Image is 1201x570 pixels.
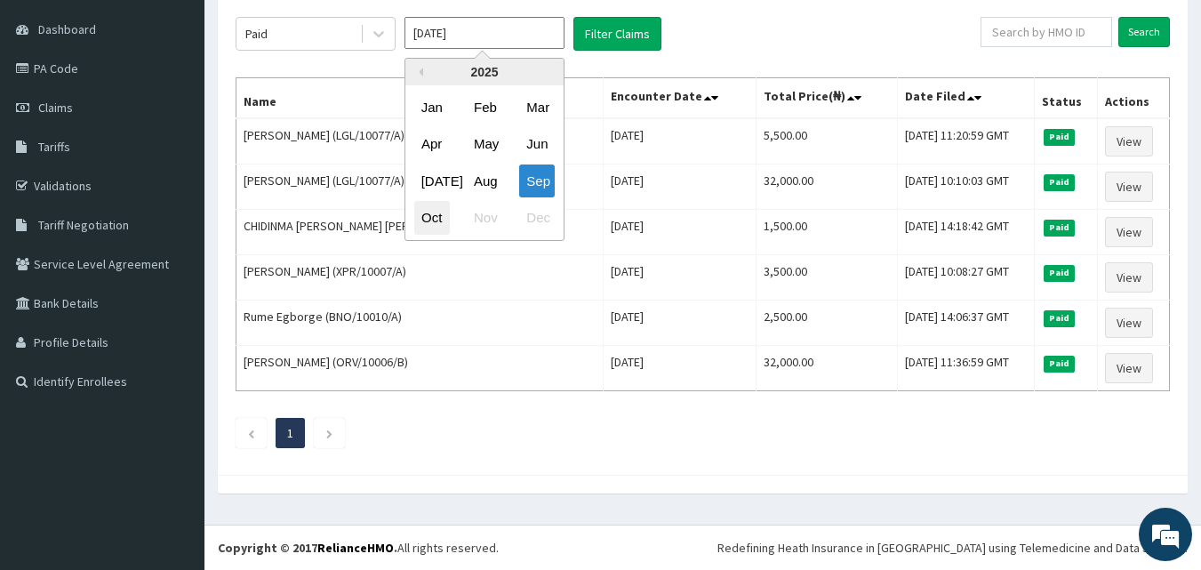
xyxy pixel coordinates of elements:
a: RelianceHMO [317,540,394,556]
button: Filter Claims [573,17,661,51]
div: Choose June 2025 [519,128,555,161]
td: 5,500.00 [756,118,897,165]
span: Dashboard [38,21,96,37]
div: Choose October 2025 [414,202,450,235]
td: [PERSON_NAME] (XPR/10007/A) [236,255,604,301]
td: CHIDINMA [PERSON_NAME] [PERSON_NAME] (CZZ/10001/A) [236,210,604,255]
td: [PERSON_NAME] (ORV/10006/B) [236,346,604,391]
input: Select Month and Year [404,17,564,49]
td: [DATE] [603,210,756,255]
td: [DATE] 10:10:03 GMT [897,165,1034,210]
span: Paid [1044,265,1076,281]
div: Paid [245,25,268,43]
a: View [1105,353,1153,383]
td: 32,000.00 [756,346,897,391]
td: [PERSON_NAME] (LGL/10077/A) [236,118,604,165]
span: We're online! [103,172,245,351]
td: Rume Egborge (BNO/10010/A) [236,301,604,346]
div: Chat with us now [92,100,299,123]
textarea: Type your message and hit 'Enter' [9,381,339,443]
td: [DATE] [603,255,756,301]
td: 2,500.00 [756,301,897,346]
td: 1,500.00 [756,210,897,255]
strong: Copyright © 2017 . [218,540,397,556]
div: month 2025-09 [405,89,564,237]
td: 32,000.00 [756,165,897,210]
span: Claims [38,100,73,116]
input: Search [1118,17,1170,47]
td: 3,500.00 [756,255,897,301]
div: Choose February 2025 [467,91,502,124]
div: Redefining Heath Insurance in [GEOGRAPHIC_DATA] using Telemedicine and Data Science! [717,539,1188,557]
td: [DATE] [603,346,756,391]
td: [DATE] [603,118,756,165]
footer: All rights reserved. [204,525,1201,570]
td: [PERSON_NAME] (LGL/10077/A) [236,165,604,210]
a: Next page [325,425,333,441]
input: Search by HMO ID [981,17,1112,47]
th: Name [236,78,604,119]
div: Minimize live chat window [292,9,334,52]
th: Date Filed [897,78,1034,119]
td: [DATE] 14:18:42 GMT [897,210,1034,255]
span: Paid [1044,174,1076,190]
th: Actions [1097,78,1169,119]
td: [DATE] 11:20:59 GMT [897,118,1034,165]
span: Paid [1044,356,1076,372]
td: [DATE] [603,301,756,346]
a: View [1105,217,1153,247]
div: Choose July 2025 [414,165,450,197]
img: d_794563401_company_1708531726252_794563401 [33,89,72,133]
a: View [1105,172,1153,202]
td: [DATE] [603,165,756,210]
div: Choose April 2025 [414,128,450,161]
span: Paid [1044,129,1076,145]
div: 2025 [405,59,564,85]
a: View [1105,262,1153,293]
div: Choose March 2025 [519,91,555,124]
span: Paid [1044,310,1076,326]
span: Paid [1044,220,1076,236]
td: [DATE] 10:08:27 GMT [897,255,1034,301]
a: Page 1 is your current page [287,425,293,441]
button: Previous Year [414,68,423,76]
th: Total Price(₦) [756,78,897,119]
div: Choose May 2025 [467,128,502,161]
td: [DATE] 14:06:37 GMT [897,301,1034,346]
th: Encounter Date [603,78,756,119]
span: Tariffs [38,139,70,155]
div: Choose September 2025 [519,165,555,197]
span: Tariff Negotiation [38,217,129,233]
a: View [1105,308,1153,338]
div: Choose January 2025 [414,91,450,124]
th: Status [1034,78,1097,119]
a: View [1105,126,1153,157]
td: [DATE] 11:36:59 GMT [897,346,1034,391]
div: Choose August 2025 [467,165,502,197]
a: Previous page [247,425,255,441]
